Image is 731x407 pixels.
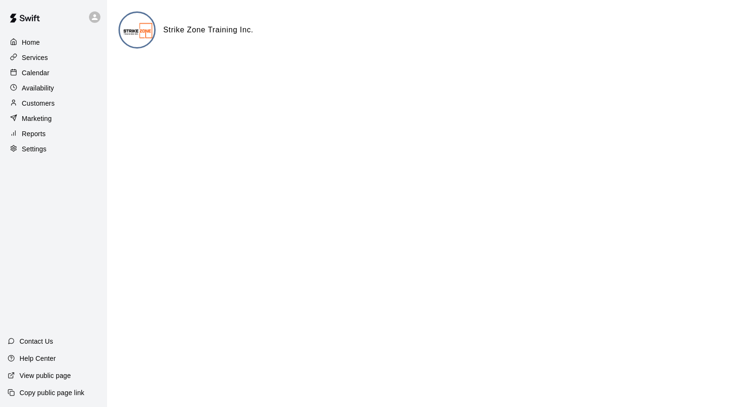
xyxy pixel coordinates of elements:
h6: Strike Zone Training Inc. [163,24,253,36]
img: Strike Zone Training Inc. logo [120,13,156,49]
p: View public page [20,371,71,380]
a: Services [8,50,99,65]
a: Calendar [8,66,99,80]
p: Services [22,53,48,62]
p: Customers [22,99,55,108]
p: Marketing [22,114,52,123]
a: Home [8,35,99,50]
p: Availability [22,83,54,93]
a: Settings [8,142,99,156]
p: Home [22,38,40,47]
p: Settings [22,144,47,154]
p: Reports [22,129,46,139]
a: Marketing [8,111,99,126]
p: Calendar [22,68,49,78]
a: Availability [8,81,99,95]
p: Contact Us [20,337,53,346]
a: Reports [8,127,99,141]
a: Customers [8,96,99,110]
p: Help Center [20,354,56,363]
p: Copy public page link [20,388,84,397]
